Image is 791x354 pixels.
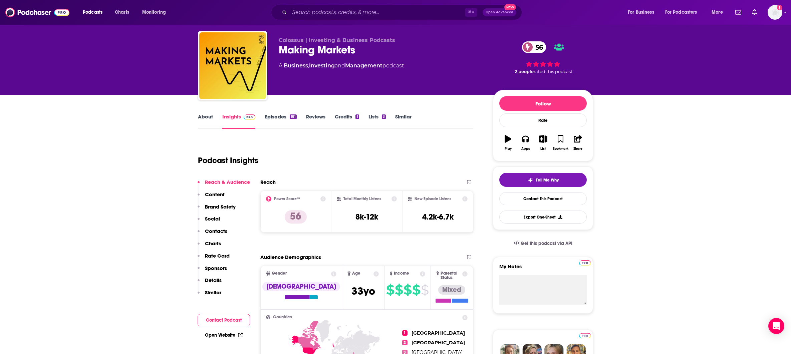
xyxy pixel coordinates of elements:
button: Content [198,191,225,204]
button: Apps [517,131,534,155]
a: Open Website [205,332,243,338]
span: Countries [273,315,292,319]
p: Rate Card [205,253,230,259]
input: Search podcasts, credits, & more... [289,7,465,18]
p: Sponsors [205,265,227,271]
img: User Profile [768,5,782,20]
a: About [198,113,213,129]
button: Follow [499,96,587,111]
a: Contact This Podcast [499,192,587,205]
span: Monitoring [142,8,166,17]
a: Credits1 [335,113,359,129]
a: 56 [522,41,546,53]
img: Making Markets [199,32,266,99]
a: Charts [110,7,133,18]
button: Charts [198,240,221,253]
a: Investing [309,62,335,69]
h1: Podcast Insights [198,155,258,165]
div: Bookmark [553,147,568,151]
img: Podchaser Pro [244,114,255,120]
button: Open AdvancedNew [483,8,516,16]
button: Details [198,277,222,289]
span: Charts [115,8,129,17]
a: Show notifications dropdown [733,7,744,18]
div: Apps [521,147,530,151]
span: 2 people [515,69,534,74]
button: Sponsors [198,265,227,277]
p: Reach & Audience [205,179,250,185]
div: A podcast [279,62,404,70]
button: open menu [138,7,175,18]
h2: Reach [260,179,276,185]
span: Open Advanced [486,11,513,14]
span: $ [404,285,412,295]
div: Share [573,147,582,151]
div: Search podcasts, credits, & more... [277,5,528,20]
span: $ [421,285,429,295]
svg: Add a profile image [777,5,782,10]
div: Play [505,147,512,151]
p: Contacts [205,228,227,234]
a: Business [284,62,308,69]
div: 181 [290,114,297,119]
h3: 4.2k-6.7k [422,212,454,222]
button: Rate Card [198,253,230,265]
button: open menu [707,7,731,18]
div: 1 [355,114,359,119]
span: Age [352,271,360,276]
button: open menu [623,7,663,18]
button: Social [198,216,220,228]
p: Content [205,191,225,198]
span: Podcasts [83,8,102,17]
span: Colossus | Investing & Business Podcasts [279,37,395,43]
div: Rate [499,113,587,127]
span: [GEOGRAPHIC_DATA] [412,340,465,346]
h2: New Episode Listens [415,197,451,201]
h3: 8k-12k [355,212,378,222]
span: New [504,4,516,10]
span: $ [395,285,403,295]
span: 1 [402,330,408,336]
span: For Business [628,8,654,17]
span: 2 [402,340,408,345]
h2: Power Score™ [274,197,300,201]
button: Brand Safety [198,204,236,216]
p: Similar [205,289,221,296]
img: Podchaser - Follow, Share and Rate Podcasts [5,6,69,19]
a: Pro website [579,259,591,266]
span: For Podcasters [665,8,697,17]
span: and [335,62,345,69]
button: Contact Podcast [198,314,250,326]
span: 56 [529,41,546,53]
span: Logged in as mdaniels [768,5,782,20]
span: Parental Status [441,271,461,280]
span: Get this podcast via API [521,241,572,246]
button: open menu [661,7,707,18]
span: $ [386,285,394,295]
img: Podchaser Pro [579,260,591,266]
div: Mixed [438,285,465,295]
button: Contacts [198,228,227,240]
div: List [540,147,546,151]
button: Export One-Sheet [499,211,587,224]
a: Similar [395,113,412,129]
p: Brand Safety [205,204,236,210]
span: rated this podcast [534,69,572,74]
span: $ [412,285,420,295]
a: Management [345,62,382,69]
button: Similar [198,289,221,302]
a: Reviews [306,113,325,129]
button: List [534,131,552,155]
button: tell me why sparkleTell Me Why [499,173,587,187]
h2: Total Monthly Listens [343,197,381,201]
button: Share [569,131,587,155]
a: Get this podcast via API [508,235,578,252]
a: Show notifications dropdown [749,7,760,18]
button: open menu [78,7,111,18]
h2: Audience Demographics [260,254,321,260]
button: Play [499,131,517,155]
button: Bookmark [552,131,569,155]
img: Podchaser Pro [579,333,591,338]
span: , [308,62,309,69]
